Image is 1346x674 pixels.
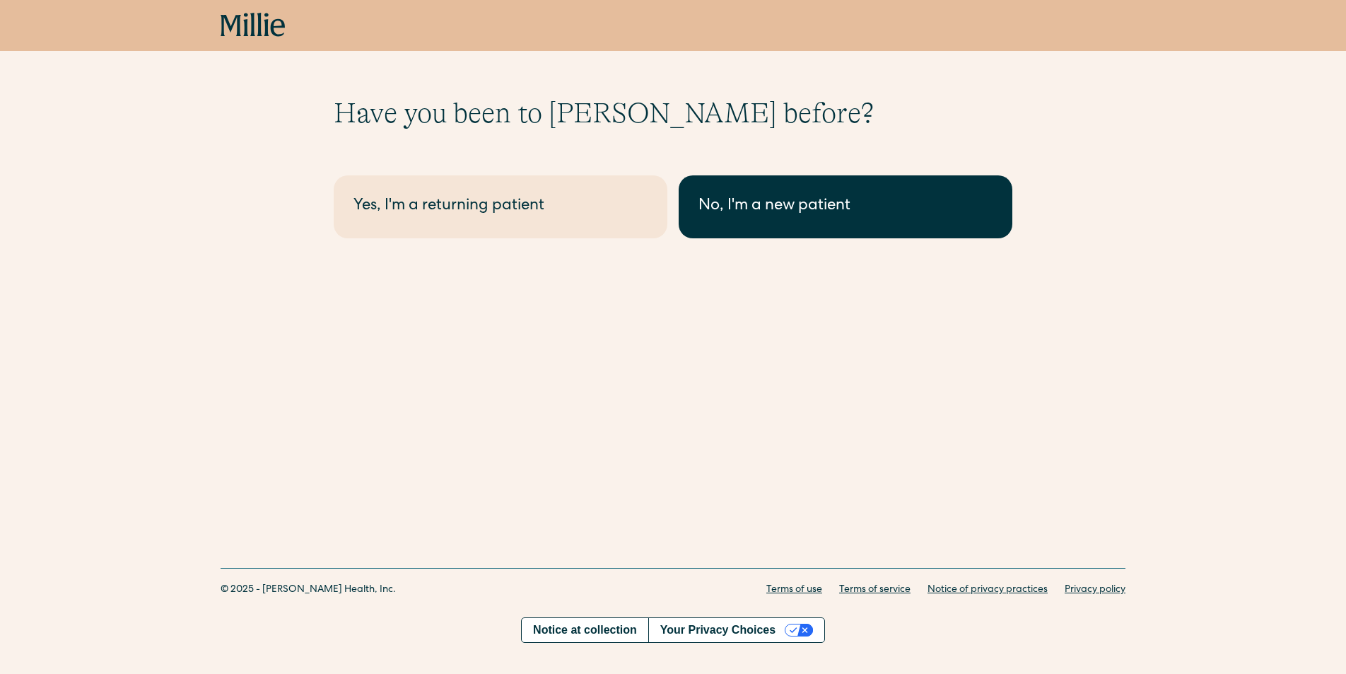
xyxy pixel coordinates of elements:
[839,583,911,598] a: Terms of service
[353,195,648,219] div: Yes, I'm a returning patient
[221,583,396,598] div: © 2025 - [PERSON_NAME] Health, Inc.
[1065,583,1125,598] a: Privacy policy
[698,195,993,219] div: No, I'm a new patient
[522,618,648,642] a: Notice at collection
[334,96,1012,130] h1: Have you been to [PERSON_NAME] before?
[766,583,822,598] a: Terms of use
[927,583,1048,598] a: Notice of privacy practices
[334,175,667,238] a: Yes, I'm a returning patient
[679,175,1012,238] a: No, I'm a new patient
[648,618,824,642] button: Your Privacy Choices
